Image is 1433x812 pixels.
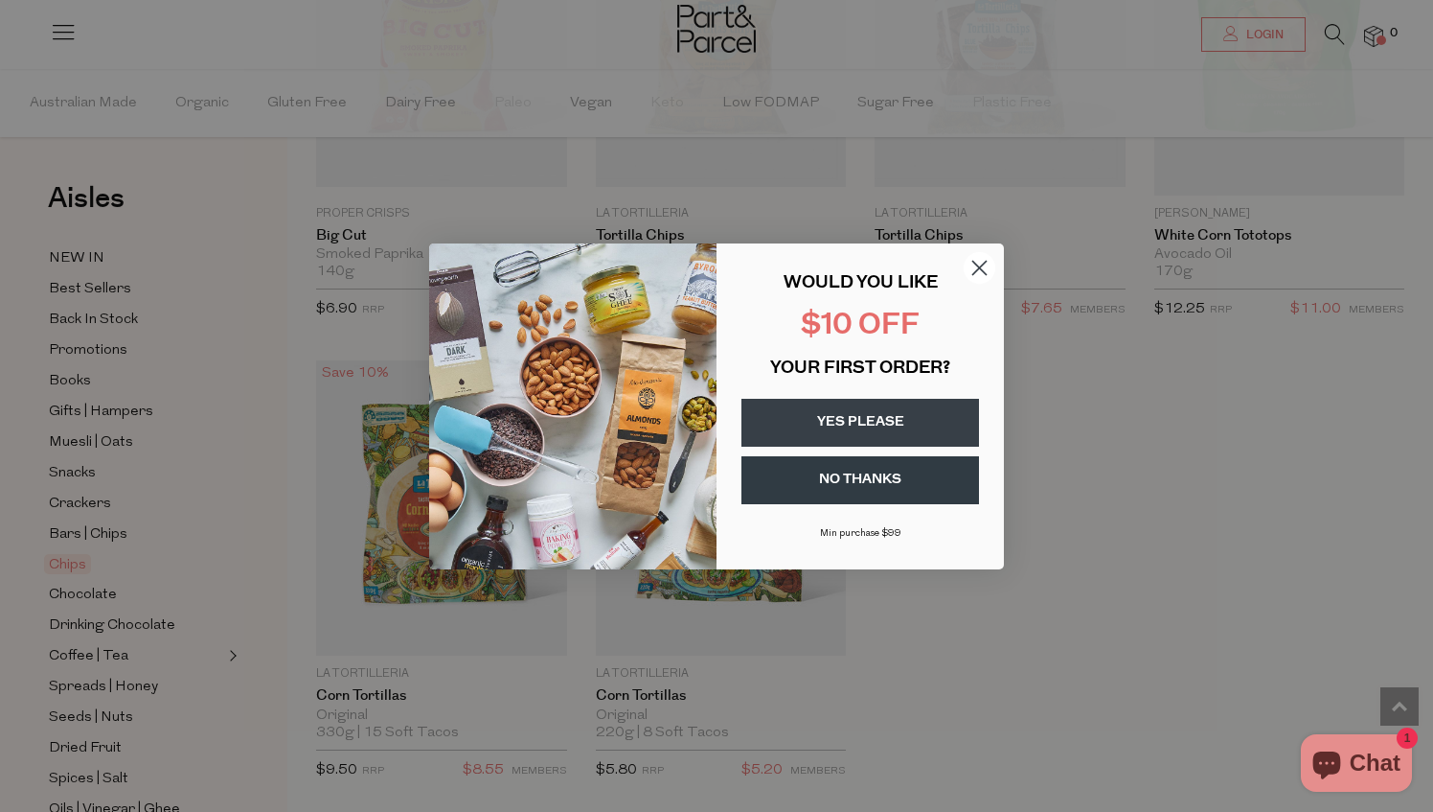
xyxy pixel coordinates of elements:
[741,399,979,447] button: YES PLEASE
[963,251,996,285] button: Close dialog
[429,244,716,569] img: 43fba0fb-7538-40bc-babb-ffb1a4d097bc.jpeg
[741,456,979,504] button: NO THANKS
[801,312,920,341] span: $10 OFF
[784,275,938,292] span: WOULD YOU LIKE
[820,528,901,539] span: Min purchase $99
[770,360,950,378] span: YOUR FIRST ORDER?
[1295,734,1418,797] inbox-online-store-chat: Shopify online store chat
